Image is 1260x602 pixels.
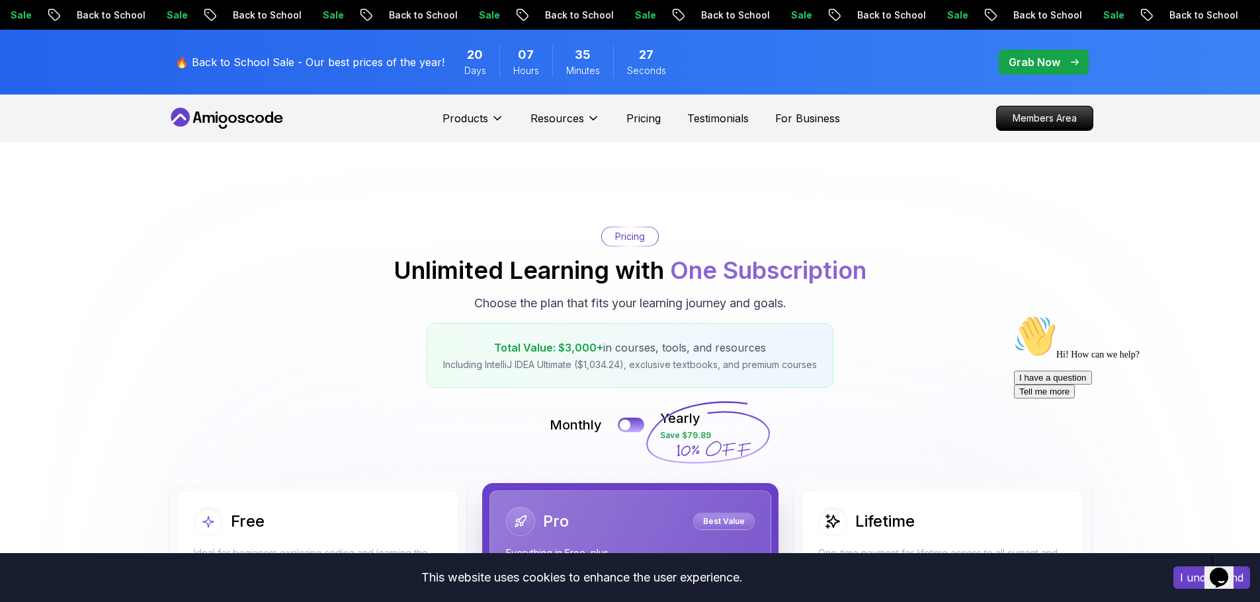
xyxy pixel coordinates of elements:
[639,46,653,64] span: 27 Seconds
[308,9,351,22] p: Sale
[5,5,48,48] img: :wave:
[513,64,539,77] span: Hours
[464,64,486,77] span: Days
[530,9,620,22] p: Back to School
[1009,54,1060,70] p: Grab Now
[194,546,442,573] p: Ideal for beginners exploring coding and learning the basics for free.
[530,110,600,137] button: Resources
[999,9,1089,22] p: Back to School
[442,110,504,137] button: Products
[627,64,666,77] span: Seconds
[5,75,66,89] button: Tell me more
[687,110,749,126] a: Testimonials
[10,563,1154,592] div: This website uses cookies to enhance the user experience.
[152,9,194,22] p: Sale
[695,515,753,528] p: Best Value
[1204,549,1247,589] iframe: chat widget
[374,9,464,22] p: Back to School
[394,257,866,283] h2: Unlimited Learning with
[996,106,1093,131] a: Members Area
[777,9,819,22] p: Sale
[620,9,663,22] p: Sale
[1155,9,1245,22] p: Back to School
[530,110,584,126] p: Resources
[443,358,817,371] p: Including IntelliJ IDEA Ultimate ($1,034.24), exclusive textbooks, and premium courses
[467,46,483,64] span: 20 Days
[670,256,866,285] span: One Subscription
[997,106,1093,130] p: Members Area
[5,40,131,50] span: Hi! How can we help?
[933,9,975,22] p: Sale
[474,294,786,313] p: Choose the plan that fits your learning journey and goals.
[442,110,488,126] p: Products
[175,54,444,70] p: 🔥 Back to School Sale - Our best prices of the year!
[550,416,602,434] p: Monthly
[62,9,152,22] p: Back to School
[843,9,933,22] p: Back to School
[5,5,243,89] div: 👋Hi! How can we help?I have a questionTell me more
[1009,310,1247,543] iframe: chat widget
[775,110,840,126] a: For Business
[218,9,308,22] p: Back to School
[615,230,645,243] p: Pricing
[1173,566,1250,589] button: Accept cookies
[231,511,265,532] h2: Free
[494,341,603,354] span: Total Value: $3,000+
[575,46,591,64] span: 35 Minutes
[626,110,661,126] a: Pricing
[5,61,83,75] button: I have a question
[543,511,569,532] h2: Pro
[464,9,507,22] p: Sale
[443,340,817,356] p: in courses, tools, and resources
[687,9,777,22] p: Back to School
[566,64,600,77] span: Minutes
[818,546,1067,573] p: One-time payment for lifetime access to all current and future courses.
[855,511,915,532] h2: Lifetime
[518,46,534,64] span: 7 Hours
[506,546,755,560] p: Everything in Free, plus
[1089,9,1131,22] p: Sale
